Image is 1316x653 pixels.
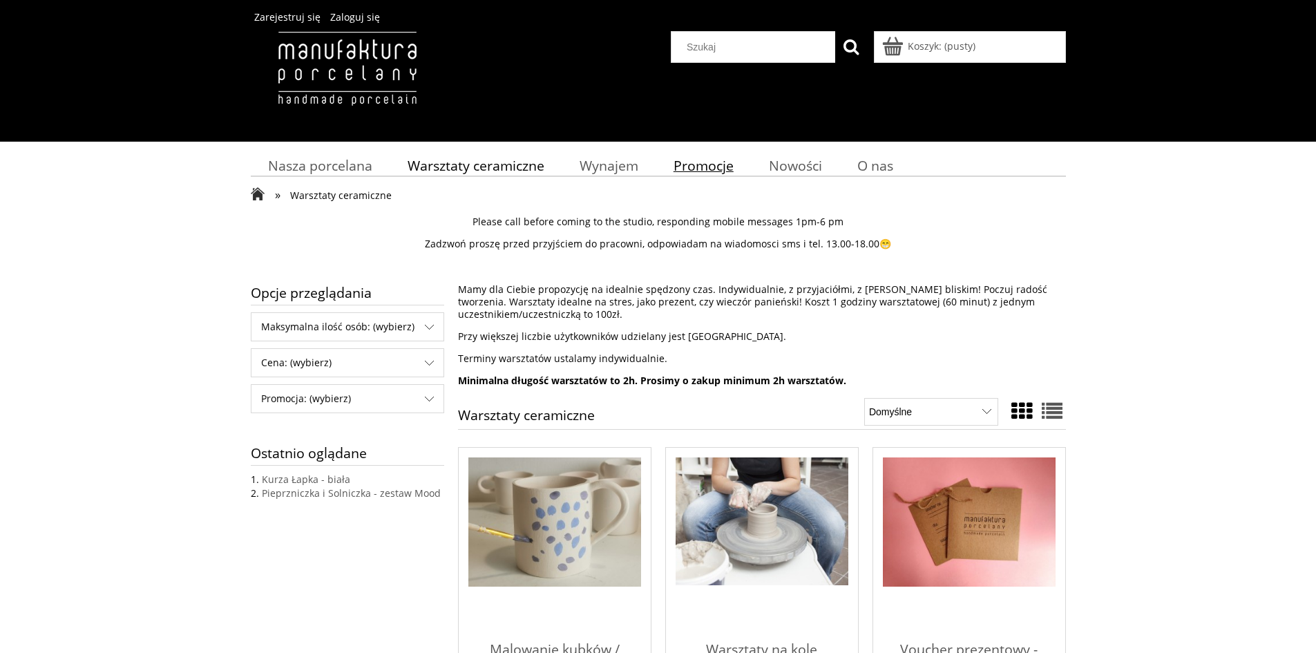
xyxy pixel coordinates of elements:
span: Cena: (wybierz) [251,349,444,377]
div: Filtruj [251,384,444,413]
a: Wynajem [562,152,656,179]
a: Kurza Łapka - biała [262,473,350,486]
span: Koszyk: [908,39,942,53]
span: Nasza porcelana [268,156,372,175]
span: Promocja: (wybierz) [251,385,444,413]
a: Produkty w koszyku 0. Przejdź do koszyka [884,39,975,53]
span: Ostatnio oglądane [251,441,444,465]
input: Szukaj w sklepie [676,32,835,62]
p: Mamy dla Ciebie propozycję na idealnie spędzony czas. Indywidualnie, z przyjaciółmi, z [PERSON_NA... [458,283,1066,321]
p: Please call before coming to the studio, responding mobile messages 1pm-6 pm [251,216,1066,228]
p: Przy większej liczbie użytkowników udzielany jest [GEOGRAPHIC_DATA]. [458,330,1066,343]
a: Nasza porcelana [251,152,390,179]
p: Terminy warsztatów ustalamy indywidualnie. [458,352,1066,365]
span: Maksymalna ilość osób: (wybierz) [251,313,444,341]
a: Warsztaty ceramiczne [390,152,562,179]
span: Warsztaty ceramiczne [290,189,392,202]
a: Przejdź do produktu Malowanie kubków / Pottery painting [468,457,641,630]
span: Nowości [769,156,822,175]
span: Promocje [674,156,734,175]
a: Nowości [751,152,839,179]
b: (pusty) [944,39,975,53]
select: Sortuj wg [864,398,998,426]
a: Przejdź do produktu Warsztaty na kole garncarskim (3h) [676,457,848,630]
h1: Warsztaty ceramiczne [458,408,595,429]
a: Zaloguj się [330,10,380,23]
span: Opcje przeglądania [251,281,444,305]
span: Warsztaty ceramiczne [408,156,544,175]
span: » [275,187,280,202]
a: Widok pełny [1042,397,1062,425]
img: Voucher prezentowy - warsztaty (3h) [883,457,1056,587]
a: Przejdź do produktu Voucher prezentowy - warsztaty (3h) [883,457,1056,630]
div: Filtruj [251,348,444,377]
a: Pieprzniczka i Solniczka - zestaw Mood [262,486,441,500]
span: Wynajem [580,156,638,175]
a: O nas [839,152,910,179]
strong: Minimalna długość warsztatów to 2h. Prosimy o zakup minimum 2h warsztatów. [458,374,846,387]
div: Filtruj [251,312,444,341]
p: Zadzwoń proszę przed przyjściem do pracowni, odpowiadam na wiadomosci sms i tel. 13.00-18.00😁 [251,238,1066,250]
img: Manufaktura Porcelany [251,31,444,135]
img: Malowanie kubków / Pottery painting [468,457,641,587]
button: Szukaj [835,31,867,63]
img: Warsztaty na kole garncarskim (3h) [676,457,848,586]
span: O nas [857,156,893,175]
a: Zarejestruj się [254,10,321,23]
a: Promocje [656,152,751,179]
a: Widok ze zdjęciem [1011,397,1032,425]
